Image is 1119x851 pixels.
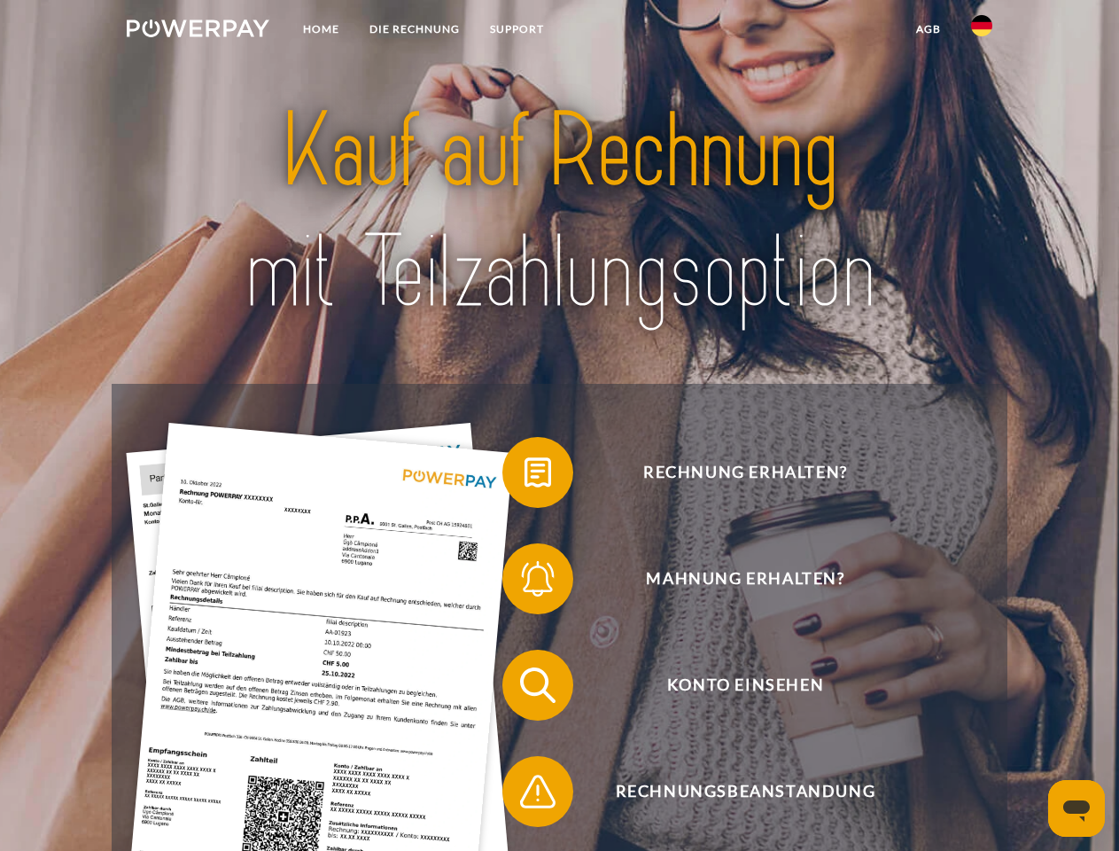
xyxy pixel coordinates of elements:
img: qb_warning.svg [516,769,560,814]
span: Rechnungsbeanstandung [528,756,962,827]
button: Mahnung erhalten? [502,543,963,614]
iframe: Schaltfläche zum Öffnen des Messaging-Fensters [1048,780,1105,837]
a: DIE RECHNUNG [354,13,475,45]
span: Mahnung erhalten? [528,543,962,614]
a: Home [288,13,354,45]
img: qb_search.svg [516,663,560,707]
span: Konto einsehen [528,650,962,721]
img: title-powerpay_de.svg [169,85,950,340]
button: Rechnungsbeanstandung [502,756,963,827]
img: qb_bill.svg [516,450,560,495]
button: Rechnung erhalten? [502,437,963,508]
img: logo-powerpay-white.svg [127,20,269,37]
span: Rechnung erhalten? [528,437,962,508]
a: SUPPORT [475,13,559,45]
img: qb_bell.svg [516,557,560,601]
a: agb [901,13,956,45]
img: de [971,15,992,36]
button: Konto einsehen [502,650,963,721]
